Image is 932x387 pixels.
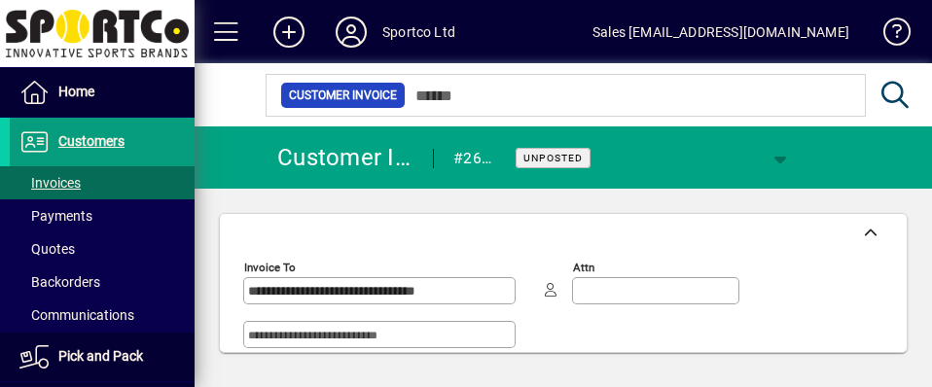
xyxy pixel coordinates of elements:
button: Profile [320,15,382,50]
a: Pick and Pack [10,333,195,381]
span: Customer Invoice [289,86,397,105]
span: Quotes [19,241,75,257]
span: Customers [58,133,125,149]
div: Sales [EMAIL_ADDRESS][DOMAIN_NAME] [592,17,849,48]
span: Invoices [19,175,81,191]
div: Customer Invoice [277,142,413,173]
span: Unposted [523,152,583,164]
a: Quotes [10,232,195,265]
mat-label: Attn [573,261,594,274]
a: Communications [10,299,195,332]
a: Knowledge Base [869,4,908,67]
div: #266376 [453,143,491,174]
span: Pick and Pack [58,348,143,364]
mat-label: Invoice To [244,261,296,274]
a: Backorders [10,265,195,299]
span: Payments [19,208,92,224]
a: Home [10,68,195,117]
div: Sportco Ltd [382,17,455,48]
button: Add [258,15,320,50]
a: Invoices [10,166,195,199]
span: Backorders [19,274,100,290]
span: Communications [19,307,134,323]
a: Payments [10,199,195,232]
span: Home [58,84,94,99]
